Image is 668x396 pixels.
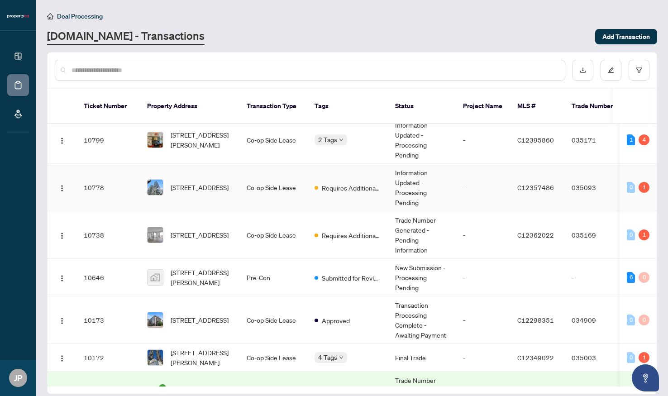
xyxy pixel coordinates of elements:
span: C12362022 [517,231,554,239]
button: Logo [55,133,69,147]
span: edit [608,67,614,73]
td: 035003 [564,344,628,372]
td: Co-op Side Lease [239,296,307,344]
span: check-circle [159,384,166,391]
img: Logo [58,275,66,282]
td: - [456,211,510,259]
div: 4 [639,134,649,145]
span: [STREET_ADDRESS][PERSON_NAME] [171,267,232,287]
span: Approved [322,315,350,325]
button: Logo [55,228,69,242]
td: Co-op Side Lease [239,344,307,372]
td: - [456,344,510,372]
td: 035171 [564,116,628,164]
button: Logo [55,350,69,365]
button: Open asap [632,364,659,391]
span: [STREET_ADDRESS] [171,182,229,192]
td: 035169 [564,211,628,259]
img: Logo [58,355,66,362]
span: Requires Additional Docs [322,230,381,240]
td: Information Updated - Processing Pending [388,164,456,211]
span: Submitted for Review [322,273,381,283]
button: Logo [55,270,69,285]
span: C12298351 [517,316,554,324]
span: C12357486 [517,183,554,191]
td: Co-op Side Lease [239,211,307,259]
span: Requires Additional Docs [322,183,381,193]
td: 10799 [76,116,140,164]
td: 10172 [76,344,140,372]
span: download [580,67,586,73]
div: 0 [627,229,635,240]
th: Transaction Type [239,89,307,124]
div: 1 [627,134,635,145]
span: Add Transaction [602,29,650,44]
span: C12349022 [517,353,554,362]
span: Deal Processing [57,12,103,20]
td: Final Trade [388,344,456,372]
img: Logo [58,232,66,239]
button: Logo [55,313,69,327]
img: Logo [58,317,66,324]
td: Co-op Side Lease [239,164,307,211]
div: 0 [627,315,635,325]
span: 4 Tags [318,352,337,363]
span: C12395860 [517,136,554,144]
img: thumbnail-img [148,180,163,195]
span: [STREET_ADDRESS] [171,315,229,325]
span: [STREET_ADDRESS][PERSON_NAME] [171,130,232,150]
img: Logo [58,185,66,192]
div: 6 [627,272,635,283]
td: New Submission - Processing Pending [388,259,456,296]
td: - [456,259,510,296]
th: Property Address [140,89,239,124]
td: Trade Number Generated - Pending Information [388,211,456,259]
th: Project Name [456,89,510,124]
td: - [456,116,510,164]
span: [STREET_ADDRESS][PERSON_NAME] [171,348,232,367]
span: home [47,13,53,19]
button: Add Transaction [595,29,657,44]
div: 1 [639,182,649,193]
span: down [339,138,344,142]
img: thumbnail-img [148,227,163,243]
a: [DOMAIN_NAME] - Transactions [47,29,205,45]
span: filter [636,67,642,73]
div: 0 [639,272,649,283]
td: 10173 [76,296,140,344]
td: 10778 [76,164,140,211]
span: 2 Tags [318,134,337,145]
td: 034909 [564,296,628,344]
td: Co-op Side Lease [239,116,307,164]
img: thumbnail-img [148,350,163,365]
span: [STREET_ADDRESS] [171,230,229,240]
td: 10646 [76,259,140,296]
img: thumbnail-img [148,312,163,328]
th: MLS # [510,89,564,124]
img: Logo [58,137,66,144]
button: filter [629,60,649,81]
button: download [573,60,593,81]
td: 10738 [76,211,140,259]
img: thumbnail-img [148,132,163,148]
div: 1 [639,352,649,363]
div: 1 [639,229,649,240]
button: Logo [55,180,69,195]
div: 0 [627,182,635,193]
th: Status [388,89,456,124]
td: 035093 [564,164,628,211]
th: Tags [307,89,388,124]
div: 0 [627,352,635,363]
div: 0 [639,315,649,325]
td: - [456,296,510,344]
span: down [339,355,344,360]
td: Transaction Processing Complete - Awaiting Payment [388,296,456,344]
td: Information Updated - Processing Pending [388,116,456,164]
img: logo [7,14,29,19]
th: Ticket Number [76,89,140,124]
span: JP [14,372,22,384]
td: Pre-Con [239,259,307,296]
img: thumbnail-img [148,270,163,285]
th: Trade Number [564,89,628,124]
button: edit [601,60,621,81]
